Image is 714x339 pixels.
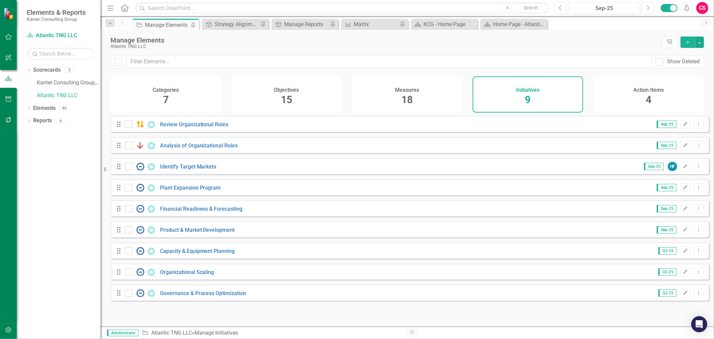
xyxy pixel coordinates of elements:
[657,184,677,191] span: Sep-25
[657,121,677,128] span: Sep-25
[524,5,538,10] span: Search
[482,20,546,28] a: Home Page - Atlantic TNG
[160,248,235,254] a: Capacity & Equipment Planning
[281,94,292,106] span: 15
[110,37,659,44] div: Manage Elements
[153,87,179,93] h4: Categories
[160,290,246,296] a: Governance & Process Optimization
[657,142,677,149] span: Sep-25
[160,142,238,149] a: Analysis of Organizational Roles
[33,105,56,112] a: Elements
[160,185,221,191] a: Plant Expansion Program
[160,269,214,275] a: Organizational Scaling
[696,2,708,14] button: CS
[691,316,707,332] div: Open Intercom Messenger
[667,58,700,66] div: Show Deleted
[343,20,398,28] a: Matrix
[136,268,144,276] img: No Information
[646,94,651,106] span: 4
[668,162,677,171] div: HF
[215,20,259,28] div: Strategy Alignment Report
[59,105,70,111] div: 46
[27,32,94,40] a: Atlantic TNG LLC
[354,20,398,28] div: Matrix
[658,247,677,255] span: Q3-25
[37,79,100,87] a: Kanter Consulting Group, CPAs & Advisors
[657,226,677,233] span: Sep-25
[37,92,100,99] a: Atlantic TNG LLC
[136,2,549,14] input: Search ClearPoint...
[33,117,52,125] a: Reports
[516,87,540,93] h4: Initiatives
[126,56,652,68] input: Filter Elements...
[284,20,328,28] div: Manage Reports
[142,329,402,337] div: » Manage Initiatives
[658,268,677,276] span: Q3-25
[27,16,86,22] small: Kanter Consulting Group
[274,87,299,93] h4: Objectives
[136,226,144,234] img: No Information
[633,87,664,93] h4: Action Items
[525,94,531,106] span: 9
[136,141,144,149] img: Below Plan
[412,20,476,28] a: KCG - Home Page
[160,163,217,170] a: Identify Target Markets
[151,330,192,336] a: Atlantic TNG LLC
[110,44,659,49] div: Atlantic TNG LLC
[160,206,243,212] a: Financial Readiness & Forecasting
[204,20,259,28] a: Strategy Alignment Report
[136,247,144,255] img: No Information
[657,205,677,212] span: Sep-25
[273,20,328,28] a: Manage Reports
[136,205,144,213] img: No Information
[644,163,664,170] span: Sep-25
[571,4,638,12] div: Sep-25
[514,3,548,13] button: Search
[107,330,139,336] span: Administrator
[658,289,677,297] span: Q3-25
[160,227,235,233] a: Product & Market Development
[145,21,189,29] div: Manage Elements
[401,94,413,106] span: 18
[27,48,94,60] input: Search Below...
[3,7,15,19] img: ClearPoint Strategy
[33,66,61,74] a: Scorecards
[55,118,66,124] div: 6
[136,289,144,297] img: No Information
[163,94,169,106] span: 7
[136,184,144,192] img: No Information
[423,20,476,28] div: KCG - Home Page
[136,120,144,128] img: Caution
[136,162,144,171] img: No Information
[160,121,229,128] a: Review Organizational Roles
[569,2,640,14] button: Sep-25
[27,8,86,16] span: Elements & Reports
[493,20,546,28] div: Home Page - Atlantic TNG
[395,87,419,93] h4: Measures
[64,67,75,73] div: 2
